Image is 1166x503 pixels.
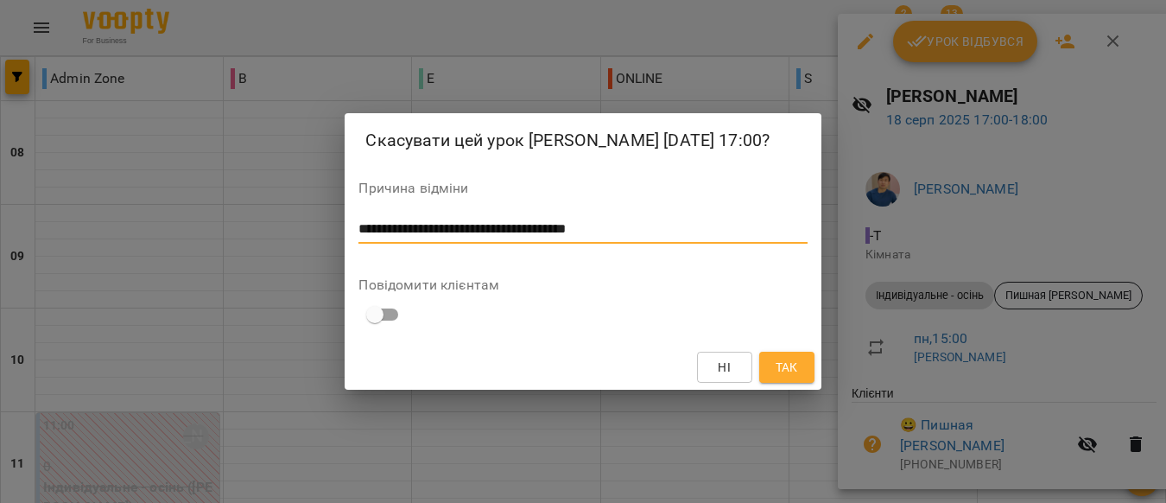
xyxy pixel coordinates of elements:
button: Так [759,352,814,383]
h2: Скасувати цей урок [PERSON_NAME] [DATE] 17:00? [365,127,800,154]
span: Ні [718,357,731,378]
span: Так [776,357,798,378]
label: Повідомити клієнтам [358,278,807,292]
button: Ні [697,352,752,383]
label: Причина відміни [358,181,807,195]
